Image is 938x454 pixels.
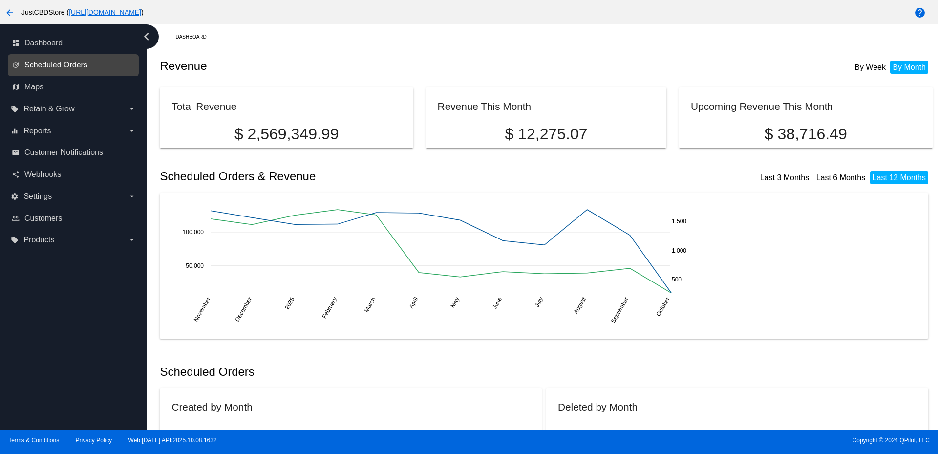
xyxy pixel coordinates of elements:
i: arrow_drop_down [128,236,136,244]
mat-icon: arrow_back [4,7,16,19]
span: Webhooks [24,170,61,179]
h2: Revenue [160,59,546,73]
span: Retain & Grow [23,105,74,113]
text: March [363,296,377,313]
span: Customer Notifications [24,148,103,157]
span: Copyright © 2024 QPilot, LLC [477,437,930,444]
text: 100,000 [183,228,204,235]
i: settings [11,193,19,200]
text: February [321,296,339,320]
span: JustCBDStore ( ) [21,8,144,16]
a: Web:[DATE] API:2025.10.08.1632 [128,437,217,444]
text: May [449,296,461,309]
a: people_outline Customers [12,211,136,226]
p: $ 2,569,349.99 [171,125,401,143]
i: dashboard [12,39,20,47]
a: share Webhooks [12,167,136,182]
text: September [610,296,630,324]
a: Last 3 Months [760,173,810,182]
h2: Upcoming Revenue This Month [691,101,833,112]
text: 1,000 [672,247,686,254]
text: 500 [672,276,682,282]
a: [URL][DOMAIN_NAME] [69,8,141,16]
text: December [234,296,254,323]
a: update Scheduled Orders [12,57,136,73]
span: Customers [24,214,62,223]
span: Settings [23,192,52,201]
h2: Scheduled Orders [160,365,546,379]
span: Scheduled Orders [24,61,87,69]
text: August [573,296,588,315]
text: November [192,296,212,323]
h2: Scheduled Orders & Revenue [160,170,546,183]
li: By Week [852,61,888,74]
text: October [655,296,671,317]
span: Dashboard [24,39,63,47]
a: email Customer Notifications [12,145,136,160]
span: Reports [23,127,51,135]
i: local_offer [11,105,19,113]
text: 1,500 [672,218,686,225]
h2: Revenue This Month [438,101,532,112]
p: $ 38,716.49 [691,125,920,143]
i: chevron_left [139,29,154,44]
mat-icon: help [914,7,926,19]
h2: Created by Month [171,401,252,412]
text: 50,000 [186,262,204,269]
a: Dashboard [175,29,215,44]
span: Products [23,236,54,244]
text: July [533,296,545,308]
i: map [12,83,20,91]
i: share [12,171,20,178]
text: June [491,296,504,310]
a: Last 6 Months [816,173,866,182]
a: dashboard Dashboard [12,35,136,51]
i: update [12,61,20,69]
h2: Deleted by Month [558,401,638,412]
i: local_offer [11,236,19,244]
a: Terms & Conditions [8,437,59,444]
text: 2025 [283,296,296,310]
a: Privacy Policy [76,437,112,444]
a: Last 12 Months [873,173,926,182]
li: By Month [890,61,928,74]
i: email [12,149,20,156]
i: arrow_drop_down [128,193,136,200]
span: Maps [24,83,43,91]
i: people_outline [12,215,20,222]
a: map Maps [12,79,136,95]
text: April [408,296,420,309]
p: $ 12,275.07 [438,125,655,143]
i: arrow_drop_down [128,127,136,135]
h2: Total Revenue [171,101,236,112]
i: arrow_drop_down [128,105,136,113]
i: equalizer [11,127,19,135]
